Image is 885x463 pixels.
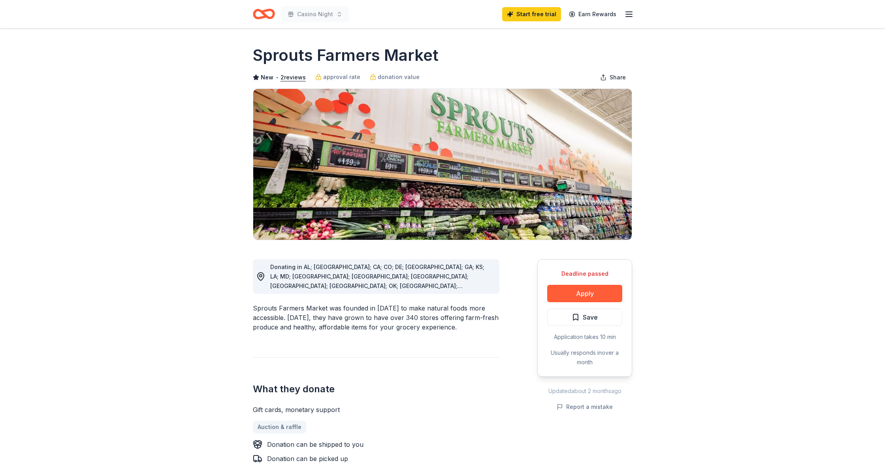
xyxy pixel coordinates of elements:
span: Save [583,312,598,322]
span: Donating in AL; [GEOGRAPHIC_DATA]; CA; CO; DE; [GEOGRAPHIC_DATA]; GA; KS; LA; MD; [GEOGRAPHIC_DAT... [270,263,484,308]
button: Casino Night [281,6,349,22]
a: Home [253,5,275,23]
a: Auction & raffle [253,421,306,433]
a: approval rate [315,72,360,82]
button: 2reviews [281,73,306,82]
div: Gift cards, monetary support [253,405,499,414]
img: Image for Sprouts Farmers Market [253,89,632,240]
div: Usually responds in over a month [547,348,622,367]
a: Earn Rewards [564,7,621,21]
span: approval rate [323,72,360,82]
span: Casino Night [297,9,333,19]
div: Sprouts Farmers Market was founded in [DATE] to make natural foods more accessible. [DATE], they ... [253,303,499,332]
div: Application takes 10 min [547,332,622,342]
button: Share [594,70,632,85]
span: Share [610,73,626,82]
div: Deadline passed [547,269,622,279]
button: Save [547,309,622,326]
span: donation value [378,72,420,82]
a: Start free trial [502,7,561,21]
span: New [261,73,273,82]
div: Updated about 2 months ago [537,386,632,396]
button: Report a mistake [557,402,613,412]
button: Apply [547,285,622,302]
h2: What they donate [253,383,499,395]
a: donation value [370,72,420,82]
span: • [276,74,279,81]
h1: Sprouts Farmers Market [253,44,439,66]
div: Donation can be shipped to you [267,440,363,449]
